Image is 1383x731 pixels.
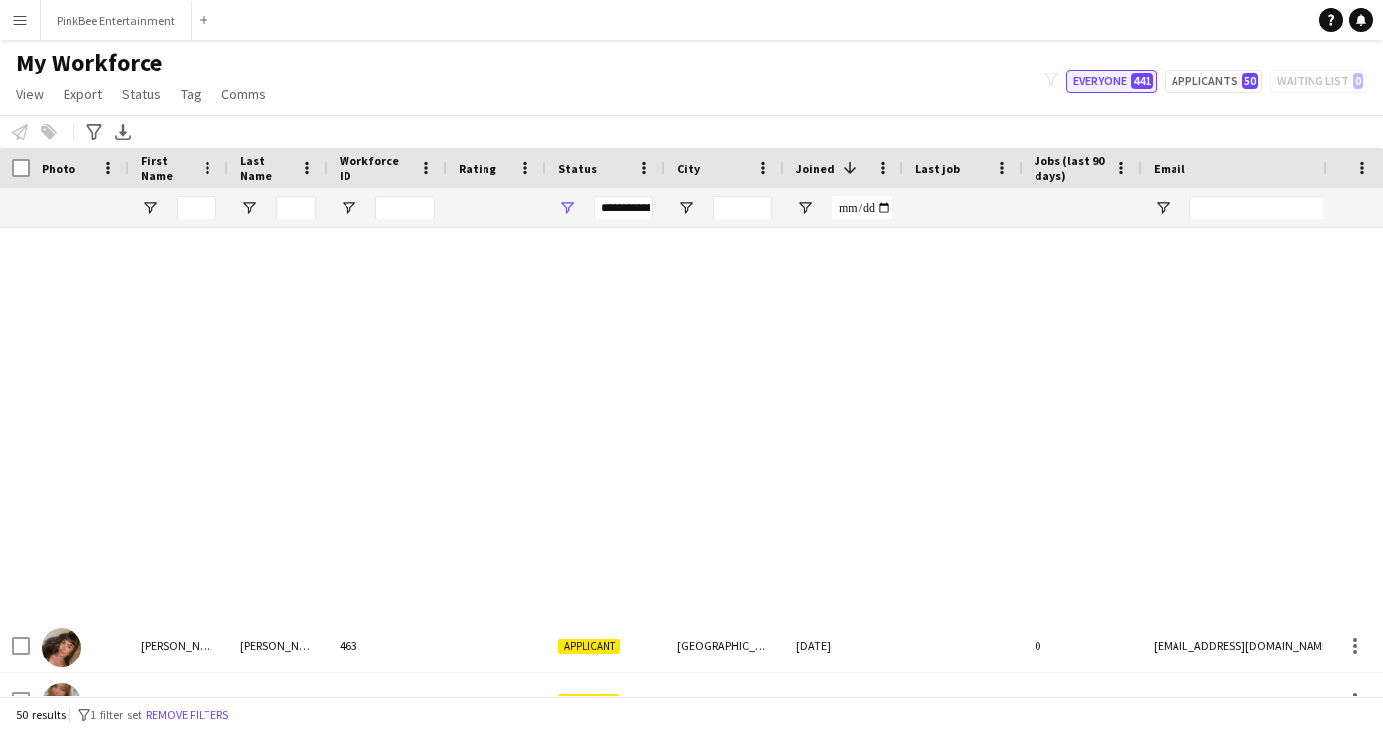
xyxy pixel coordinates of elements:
[340,199,357,217] button: Open Filter Menu
[1023,673,1142,728] div: 0
[328,673,447,728] div: 465
[16,85,44,103] span: View
[1023,618,1142,672] div: 0
[213,81,274,107] a: Comms
[459,161,496,176] span: Rating
[1066,70,1157,93] button: Everyone441
[8,81,52,107] a: View
[558,694,620,709] span: Applicant
[375,196,435,219] input: Workforce ID Filter Input
[328,618,447,672] div: 463
[796,199,814,217] button: Open Filter Menu
[713,196,772,219] input: City Filter Input
[42,683,81,723] img: Rebekah Martin
[665,618,784,672] div: [GEOGRAPHIC_DATA]
[276,196,316,219] input: Last Name Filter Input
[141,199,159,217] button: Open Filter Menu
[1154,161,1185,176] span: Email
[173,81,209,107] a: Tag
[56,81,110,107] a: Export
[784,618,903,672] div: [DATE]
[82,120,106,144] app-action-btn: Advanced filters
[221,85,266,103] span: Comms
[42,161,75,176] span: Photo
[142,704,232,726] button: Remove filters
[665,673,784,728] div: Braintree
[1242,73,1258,89] span: 50
[181,85,202,103] span: Tag
[111,120,135,144] app-action-btn: Export XLSX
[129,618,228,672] div: [PERSON_NAME]
[16,48,162,77] span: My Workforce
[41,1,192,40] button: PinkBee Entertainment
[677,161,700,176] span: City
[240,199,258,217] button: Open Filter Menu
[240,153,292,183] span: Last Name
[915,161,960,176] span: Last job
[42,628,81,667] img: Jamie Irwin
[114,81,169,107] a: Status
[558,639,620,654] span: Applicant
[558,199,576,217] button: Open Filter Menu
[784,673,903,728] div: [DATE]
[64,85,102,103] span: Export
[228,673,328,728] div: [PERSON_NAME]
[677,199,695,217] button: Open Filter Menu
[558,161,597,176] span: Status
[796,161,835,176] span: Joined
[340,153,411,183] span: Workforce ID
[90,707,142,722] span: 1 filter set
[129,673,228,728] div: [PERSON_NAME]
[1154,199,1172,217] button: Open Filter Menu
[141,153,193,183] span: First Name
[228,618,328,672] div: [PERSON_NAME]
[1035,153,1106,183] span: Jobs (last 90 days)
[832,196,892,219] input: Joined Filter Input
[122,85,161,103] span: Status
[1165,70,1262,93] button: Applicants50
[1131,73,1153,89] span: 441
[177,196,216,219] input: First Name Filter Input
